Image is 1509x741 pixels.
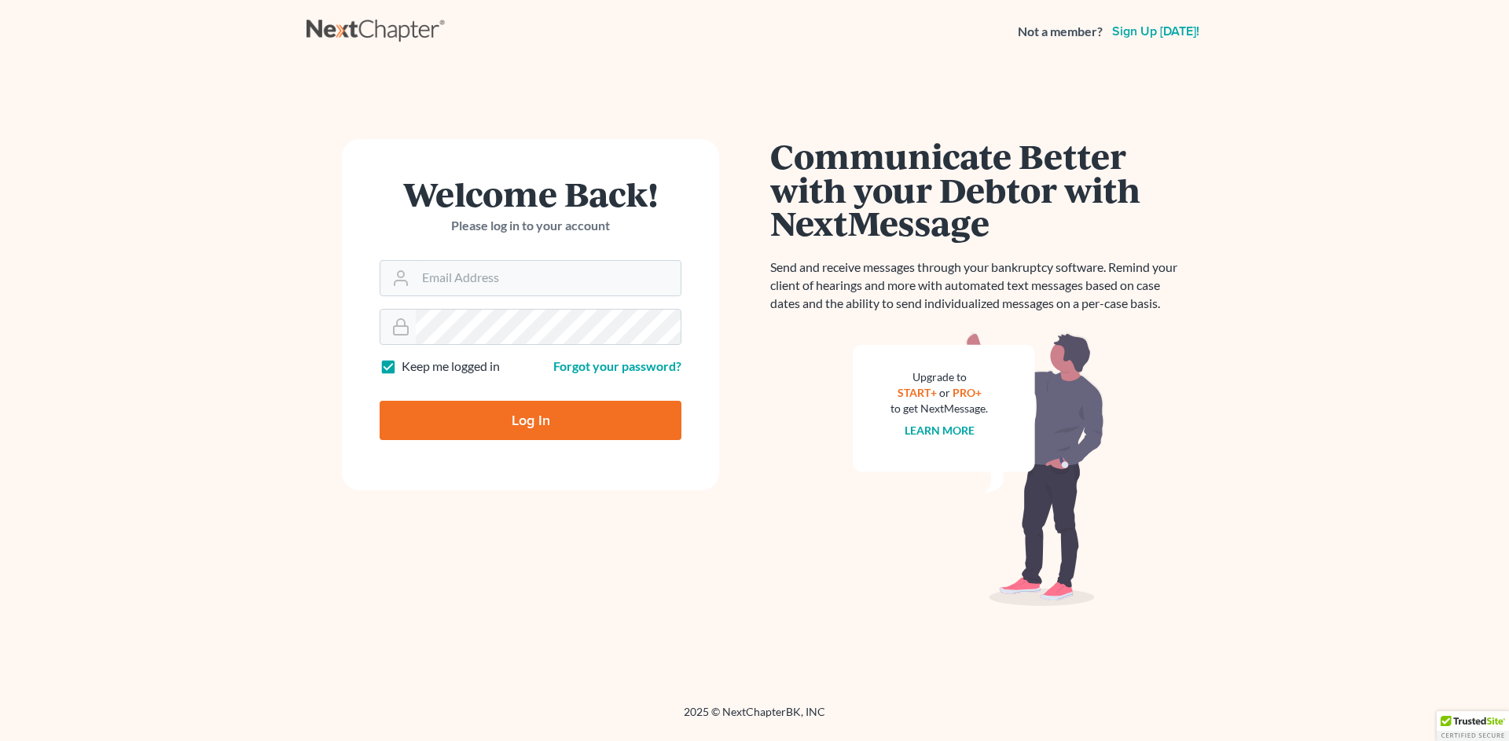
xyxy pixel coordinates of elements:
a: Forgot your password? [553,358,681,373]
p: Send and receive messages through your bankruptcy software. Remind your client of hearings and mo... [770,259,1187,313]
strong: Not a member? [1018,23,1103,41]
span: or [939,386,950,399]
a: START+ [898,386,937,399]
input: Email Address [416,261,681,295]
p: Please log in to your account [380,217,681,235]
a: Learn more [905,424,975,437]
div: TrustedSite Certified [1437,711,1509,741]
input: Log In [380,401,681,440]
div: Upgrade to [890,369,988,385]
div: to get NextMessage. [890,401,988,416]
h1: Communicate Better with your Debtor with NextMessage [770,139,1187,240]
a: PRO+ [953,386,982,399]
a: Sign up [DATE]! [1109,25,1202,38]
label: Keep me logged in [402,358,500,376]
div: 2025 © NextChapterBK, INC [307,704,1202,732]
img: nextmessage_bg-59042aed3d76b12b5cd301f8e5b87938c9018125f34e5fa2b7a6b67550977c72.svg [853,332,1104,607]
h1: Welcome Back! [380,177,681,211]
